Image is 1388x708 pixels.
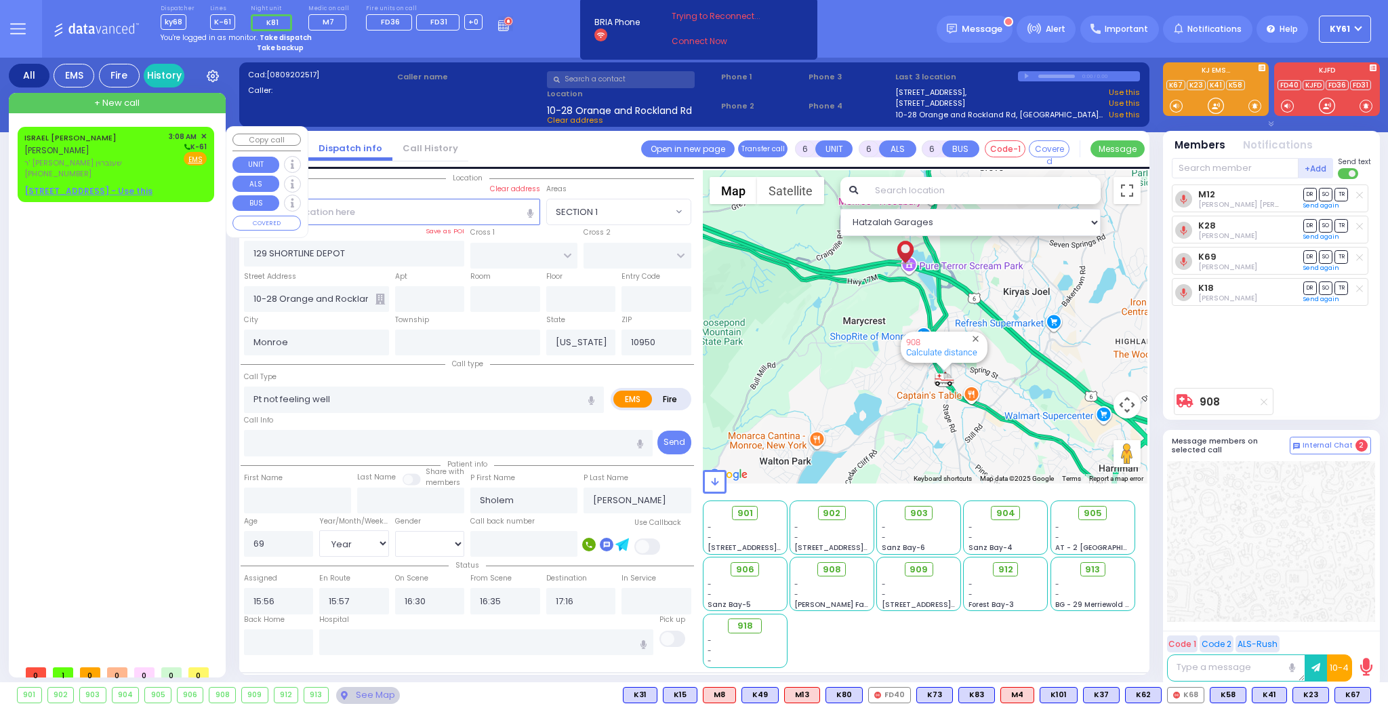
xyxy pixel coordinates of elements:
[1338,167,1360,180] label: Turn off text
[968,543,1013,553] span: Sanz Bay-4
[1319,16,1371,43] button: KY61
[634,517,681,528] label: Use Callback
[1172,158,1299,178] input: Search member
[242,688,268,703] div: 909
[308,5,351,13] label: Medic on call
[48,688,74,703] div: 902
[794,532,798,543] span: -
[672,10,779,22] span: Trying to Reconnect...
[1055,543,1156,553] span: AT - 2 [GEOGRAPHIC_DATA]
[1172,437,1290,454] h5: Message members on selected call
[1198,189,1215,199] a: M12
[794,579,798,589] span: -
[882,589,886,599] span: -
[1055,579,1059,589] span: -
[546,315,565,326] label: State
[1198,199,1318,210] span: Moshe Mier Silberstein
[710,177,757,204] button: Show street map
[882,522,886,532] span: -
[1000,687,1034,703] div: ALS
[468,16,478,27] span: +0
[161,33,258,43] span: You're logged in as monitor.
[708,579,712,589] span: -
[244,614,285,625] label: Back Home
[1198,283,1214,293] a: K18
[556,205,598,219] span: SECTION 1
[1210,687,1246,703] div: K58
[1303,250,1317,263] span: DR
[244,271,296,282] label: Street Address
[815,140,853,157] button: UNIT
[968,589,973,599] span: -
[708,543,836,553] span: [STREET_ADDRESS][PERSON_NAME]
[1334,281,1348,294] span: TR
[18,688,41,703] div: 901
[657,431,691,454] button: Send
[26,667,46,677] span: 0
[244,315,258,326] label: City
[584,473,628,484] label: P Last Name
[161,14,186,30] span: ky68
[80,667,100,677] span: 0
[470,573,512,584] label: From Scene
[825,687,863,703] div: BLS
[906,337,920,347] a: 908
[426,477,460,488] span: members
[1334,687,1371,703] div: K67
[584,227,611,238] label: Cross 2
[323,16,334,27] span: M7
[968,522,973,532] span: -
[910,563,928,576] span: 909
[621,315,632,326] label: ZIP
[895,71,1018,83] label: Last 3 location
[703,687,736,703] div: M8
[1319,281,1332,294] span: SO
[80,688,106,703] div: 903
[621,573,656,584] label: In Service
[1303,281,1317,294] span: DR
[1040,687,1078,703] div: BLS
[1085,563,1100,576] span: 913
[910,507,928,520] span: 903
[319,516,389,527] div: Year/Month/Week/Day
[445,359,490,369] span: Call type
[594,16,640,28] span: BRIA Phone
[1303,233,1339,241] a: Send again
[546,184,567,195] label: Areas
[257,43,304,53] strong: Take backup
[397,71,542,83] label: Caller name
[53,667,73,677] span: 1
[623,687,657,703] div: K31
[441,459,494,469] span: Patient info
[134,667,155,677] span: 0
[1109,98,1140,109] a: Use this
[1055,599,1131,610] span: BG - 29 Merriewold S.
[1055,532,1059,543] span: -
[470,473,515,484] label: P First Name
[958,687,995,703] div: K83
[1303,264,1339,272] a: Send again
[381,16,400,27] span: FD36
[641,140,735,157] a: Open in new page
[395,516,421,527] label: Gender
[613,391,653,408] label: EMS
[784,687,820,703] div: M13
[794,599,874,610] span: [PERSON_NAME] Farm
[659,614,685,625] label: Pick up
[1303,201,1339,210] a: Send again
[1290,437,1371,454] button: Internal Chat 2
[54,64,94,87] div: EMS
[426,227,464,236] label: Save as POI
[266,69,319,80] span: [0809202517]
[395,573,428,584] label: On Scene
[1326,80,1349,90] a: FD36
[366,5,483,13] label: Fire units on call
[1200,635,1233,652] button: Code 2
[809,100,891,112] span: Phone 4
[969,332,982,345] button: Close
[703,687,736,703] div: ALS KJ
[1083,687,1120,703] div: K37
[319,614,349,625] label: Hospital
[621,271,660,282] label: Entry Code
[319,629,653,655] input: Search hospital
